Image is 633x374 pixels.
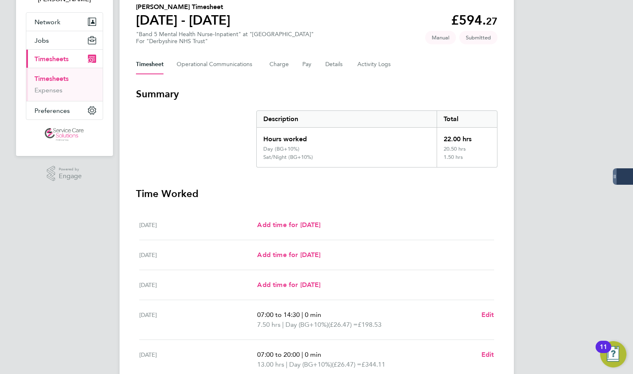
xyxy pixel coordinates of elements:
[26,128,103,141] a: Go to home page
[358,321,382,328] span: £198.53
[35,55,69,63] span: Timesheets
[257,360,284,368] span: 13.00 hrs
[305,311,321,319] span: 0 min
[257,281,320,289] span: Add time for [DATE]
[437,111,497,127] div: Total
[289,360,332,369] span: Day (BG+10%)
[302,351,303,358] span: |
[263,146,299,152] div: Day (BG+10%)
[486,15,497,27] span: 27
[305,351,321,358] span: 0 min
[139,250,258,260] div: [DATE]
[139,280,258,290] div: [DATE]
[177,55,256,74] button: Operational Communications
[437,154,497,167] div: 1.50 hrs
[332,360,361,368] span: (£26.47) =
[26,68,103,101] div: Timesheets
[425,31,456,44] span: This timesheet was manually created.
[257,128,437,146] div: Hours worked
[136,87,497,101] h3: Summary
[256,110,497,167] div: Summary
[26,13,103,31] button: Network
[437,128,497,146] div: 22.00 hrs
[47,166,82,181] a: Powered byEngage
[257,220,320,230] a: Add time for [DATE]
[263,154,313,161] div: Sat/Night (BG+10%)
[257,311,300,319] span: 07:00 to 14:30
[286,360,288,368] span: |
[139,310,258,330] div: [DATE]
[257,221,320,229] span: Add time for [DATE]
[269,55,289,74] button: Charge
[257,351,300,358] span: 07:00 to 20:00
[600,341,626,367] button: Open Resource Center, 11 new notifications
[481,351,494,358] span: Edit
[257,251,320,259] span: Add time for [DATE]
[136,2,230,12] h2: [PERSON_NAME] Timesheet
[139,220,258,230] div: [DATE]
[481,310,494,320] a: Edit
[325,55,344,74] button: Details
[257,250,320,260] a: Add time for [DATE]
[136,31,314,45] div: "Band 5 Mental Health Nurse-Inpatient" at "[GEOGRAPHIC_DATA]"
[257,321,281,328] span: 7.50 hrs
[302,55,312,74] button: Pay
[302,311,303,319] span: |
[35,107,70,115] span: Preferences
[257,111,437,127] div: Description
[35,86,62,94] a: Expenses
[26,31,103,49] button: Jobs
[26,50,103,68] button: Timesheets
[35,37,49,44] span: Jobs
[357,55,392,74] button: Activity Logs
[282,321,284,328] span: |
[59,166,82,173] span: Powered by
[26,101,103,119] button: Preferences
[136,55,163,74] button: Timesheet
[285,320,328,330] span: Day (BG+10%)
[600,347,607,358] div: 11
[35,75,69,83] a: Timesheets
[451,12,497,28] app-decimal: £594.
[328,321,358,328] span: (£26.47) =
[437,146,497,154] div: 20.50 hrs
[35,18,60,26] span: Network
[459,31,497,44] span: This timesheet is Submitted.
[257,280,320,290] a: Add time for [DATE]
[361,360,385,368] span: £344.11
[59,173,82,180] span: Engage
[45,128,83,141] img: servicecare-logo-retina.png
[136,12,230,28] h1: [DATE] - [DATE]
[136,187,497,200] h3: Time Worked
[481,311,494,319] span: Edit
[136,38,314,45] div: For "Derbyshire NHS Trust"
[481,350,494,360] a: Edit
